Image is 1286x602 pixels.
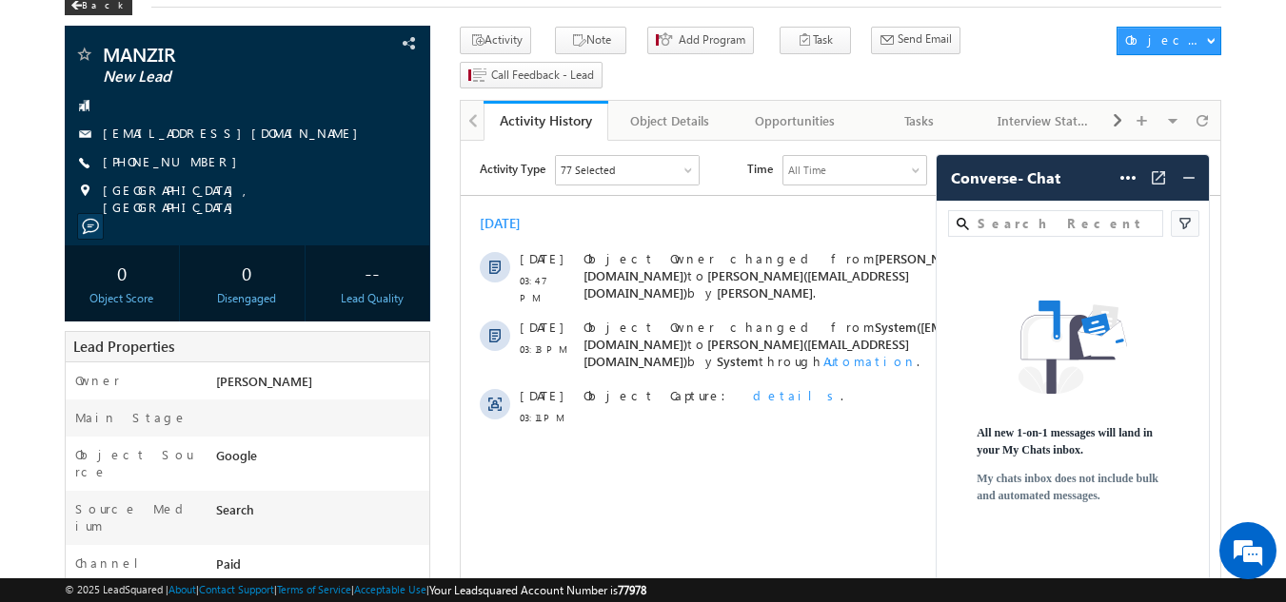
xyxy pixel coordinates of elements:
label: Source Medium [75,500,198,534]
span: 03:47 PM [59,131,116,165]
a: Opportunities [733,101,858,141]
img: search [957,218,969,230]
span: Activity Type [19,14,85,43]
label: Owner [75,372,120,389]
a: Activity History [484,101,608,141]
img: filter icon [1176,214,1195,233]
a: Interview Status [982,101,1107,141]
span: [DATE] [59,246,102,263]
label: Object Source [75,446,198,480]
span: Send Email [898,30,952,48]
div: 77 Selected [100,21,154,38]
span: Lead Properties [73,337,174,356]
div: Object Score [69,290,175,307]
span: Call Feedback - Lead [491,67,594,84]
div: Activity History [498,111,594,129]
button: Task [780,27,851,54]
button: Add Program [647,27,754,54]
span: [PERSON_NAME]([EMAIL_ADDRESS][DOMAIN_NAME]) [123,195,448,228]
a: Contact Support [199,583,274,595]
div: Tasks [873,109,965,132]
textarea: Type your message and hit 'Enter' [25,176,347,451]
img: loading 2 [1019,301,1126,393]
span: Your Leadsquared Account Number is [429,583,646,597]
a: Object Details [608,101,733,141]
div: Lead Quality [319,290,425,307]
div: Interview Status [998,109,1090,132]
span: Add Program [679,31,745,49]
button: Object Actions [1117,27,1221,55]
span: System([EMAIL_ADDRESS][DOMAIN_NAME]) [123,178,562,211]
div: . [123,246,679,263]
div: All Time [327,21,366,38]
span: Time [287,14,312,43]
span: [DATE] [59,178,102,195]
span: [PERSON_NAME]([EMAIL_ADDRESS][DOMAIN_NAME]) [123,109,616,143]
span: Object Capture: [123,246,277,262]
div: -- [319,255,425,290]
span: My chats inbox does not include bulk and automated messages. [977,470,1169,504]
span: New Lead [103,68,328,87]
a: About [168,583,196,595]
span: Automation [363,212,456,228]
span: MANZIR [103,45,328,64]
button: Note [555,27,626,54]
img: Open Full Screen [1149,168,1168,187]
div: [DATE] [19,74,81,91]
div: Search [211,500,430,527]
button: Send Email [871,27,960,54]
div: Minimize live chat window [312,10,358,55]
em: Start Chat [259,467,346,493]
img: svg+xml;base64,PHN2ZyB4bWxucz0iaHR0cDovL3d3dy53My5vcmcvMjAwMC9zdmciIHdpZHRoPSIyNCIgaGVpZ2h0PSIyNC... [1179,168,1198,187]
span: 03:13 PM [59,200,116,217]
div: 0 [69,255,175,290]
span: 03:11 PM [59,268,116,285]
span: details [292,246,380,262]
div: Opportunities [748,109,841,132]
span: © 2025 LeadSquared | | | | | [65,581,646,599]
span: All new 1-on-1 messages will land in your My Chats inbox. [977,424,1169,458]
label: Main Stage [75,409,188,426]
span: [PERSON_NAME] [216,373,312,389]
div: Sales Activity,Program,Email Bounced,Email Link Clicked,Email Marked Spam & 72 more.. [95,15,238,44]
div: 0 [194,255,300,290]
span: Object Owner changed from to by . [123,109,616,160]
span: 77978 [618,583,646,597]
input: Search Recent Chats [974,213,1155,234]
a: Acceptable Use [354,583,426,595]
span: Object Owner changed from to by through . [123,178,562,228]
div: Object Actions [1125,31,1206,49]
div: Disengaged [194,290,300,307]
span: [PERSON_NAME] [256,144,352,160]
span: [GEOGRAPHIC_DATA], [GEOGRAPHIC_DATA] [103,182,398,216]
span: Converse - Chat [951,169,1060,186]
div: Chat with us now [99,100,320,125]
button: Call Feedback - Lead [460,62,603,89]
a: [EMAIL_ADDRESS][DOMAIN_NAME] [103,125,367,141]
div: Google [211,446,430,473]
label: Channel [75,554,153,572]
div: Object Details [623,109,716,132]
span: [DATE] [59,109,102,126]
span: [PERSON_NAME]([EMAIL_ADDRESS][DOMAIN_NAME]) [123,126,448,160]
span: [PHONE_NUMBER] [103,153,247,172]
img: d_60004797649_company_0_60004797649 [32,100,80,125]
a: Terms of Service [277,583,351,595]
button: Activity [460,27,531,54]
span: System [256,212,298,228]
div: Paid [211,554,430,581]
a: Tasks [858,101,982,141]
